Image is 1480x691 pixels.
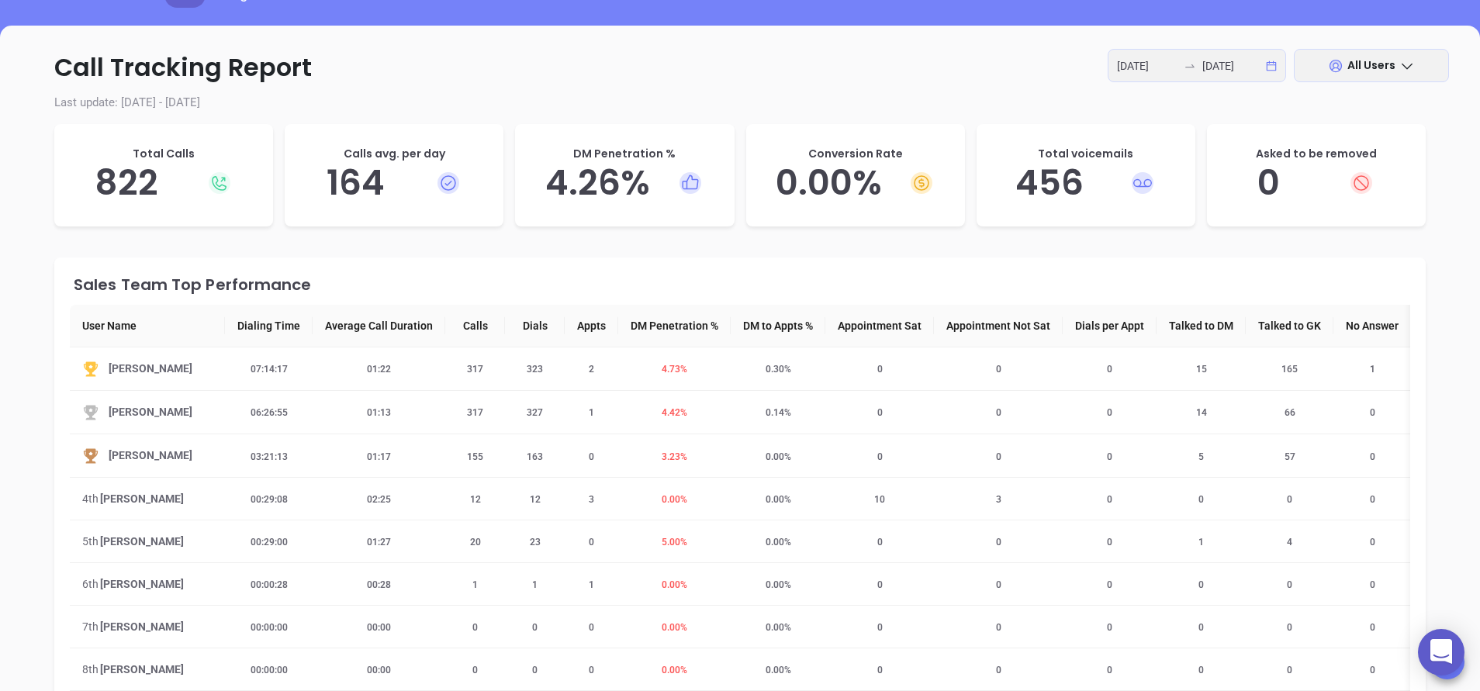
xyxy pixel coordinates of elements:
span: 0 [1098,407,1122,418]
span: 6th [82,575,99,593]
span: 0 [1189,665,1213,675]
th: Calls [445,305,505,347]
span: 57 [1275,451,1305,462]
span: 0 [1361,665,1385,675]
span: 0.00 % [756,537,801,548]
span: 00:00 [358,622,400,633]
span: to [1184,60,1196,72]
span: 0 [987,537,1011,548]
span: 0 [1361,622,1385,633]
span: 00:00 [358,665,400,675]
span: 0 [987,622,1011,633]
th: Talked to DM [1157,305,1246,347]
span: 02:25 [358,494,400,505]
span: 0 [1278,622,1302,633]
p: Asked to be removed [1222,146,1410,162]
span: 7th [82,618,99,635]
span: 0 [1189,494,1213,505]
span: 0.00 % [652,622,697,633]
img: Second-C4a_wmiL.svg [82,404,99,421]
span: 07:14:17 [241,364,297,375]
input: Start date [1117,57,1177,74]
span: 155 [458,451,493,462]
span: [PERSON_NAME] [100,661,184,678]
span: 0.00 % [756,579,801,590]
span: 1 [579,407,603,418]
span: 00:29:00 [241,537,297,548]
span: 0.00 % [756,665,801,675]
span: 03:21:13 [241,451,297,462]
h5: 4.26 % [531,162,718,204]
span: 317 [458,364,493,375]
span: 0 [987,665,1011,675]
span: 0 [1098,665,1122,675]
span: 0.30 % [756,364,801,375]
span: 00:00:28 [241,579,297,590]
span: 0.14 % [756,407,801,418]
th: Dialing Time [225,305,313,347]
span: 0 [523,665,547,675]
th: Appointment Not Sat [934,305,1063,347]
span: 165 [1272,364,1307,375]
span: 0 [868,622,892,633]
span: 01:27 [358,537,400,548]
span: [PERSON_NAME] [100,575,184,593]
span: 0 [868,451,892,462]
h5: 456 [992,162,1180,204]
span: 01:13 [358,407,400,418]
span: 12 [520,494,550,505]
span: swap-right [1184,60,1196,72]
th: Talked to GK [1246,305,1333,347]
span: 1 [1189,537,1213,548]
th: DM to Appts % [731,305,825,347]
span: 23 [520,537,550,548]
span: 0 [1098,364,1122,375]
span: 0 [868,407,892,418]
span: [PERSON_NAME] [100,490,184,507]
span: 10 [865,494,894,505]
span: 163 [517,451,552,462]
span: 2 [579,364,603,375]
span: 5 [1189,451,1213,462]
h5: 0.00 % [762,162,949,204]
span: 66 [1275,407,1305,418]
span: [PERSON_NAME] [109,447,192,465]
span: [PERSON_NAME] [100,533,184,550]
th: Appts [565,305,618,347]
span: 01:17 [358,451,400,462]
span: [PERSON_NAME] [100,618,184,635]
span: 0 [1189,622,1213,633]
span: 0 [1098,537,1122,548]
span: 317 [458,407,493,418]
span: 0 [1361,451,1385,462]
span: 0.00 % [652,579,697,590]
span: [PERSON_NAME] [109,403,192,421]
span: 3 [579,494,603,505]
span: 4th [82,490,99,507]
h5: 164 [300,162,488,204]
span: 0 [987,407,1011,418]
span: 0 [1361,494,1385,505]
span: 0.00 % [652,494,697,505]
span: 1 [1361,364,1385,375]
th: Appointment Sat [825,305,934,347]
span: 3.23 % [652,451,697,462]
span: 12 [461,494,490,505]
span: 0 [1361,537,1385,548]
span: 0 [868,579,892,590]
th: No Answer [1333,305,1411,347]
span: 0 [987,364,1011,375]
span: 00:00:00 [241,665,297,675]
span: 0 [1278,579,1302,590]
span: 0 [1189,579,1213,590]
span: 0 [1278,494,1302,505]
span: 0 [1098,579,1122,590]
th: Average Call Duration [313,305,445,347]
span: 0 [1098,622,1122,633]
span: 0 [987,579,1011,590]
span: 1 [523,579,547,590]
span: 1 [463,579,487,590]
span: 15 [1187,364,1216,375]
input: End date [1202,57,1263,74]
img: Top-YuorZo0z.svg [82,361,99,378]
